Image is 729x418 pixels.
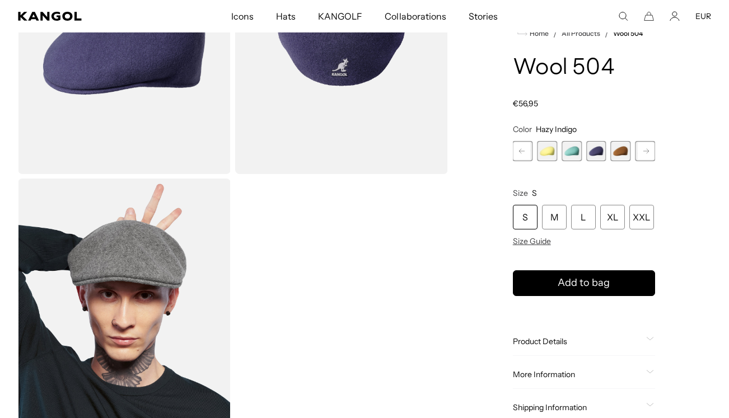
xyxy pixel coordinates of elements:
[18,12,153,21] a: Kangol
[562,141,582,161] label: Aquatic
[644,11,654,21] button: Cart
[629,205,654,229] div: XXL
[558,275,610,290] span: Add to bag
[586,141,606,161] div: 5 of 21
[513,336,642,346] span: Product Details
[513,27,655,40] nav: breadcrumbs
[613,30,643,37] a: Wool 504
[513,124,532,134] span: Color
[513,141,533,161] label: Deep Emerald
[513,402,642,412] span: Shipping Information
[670,11,680,21] a: Account
[611,141,631,161] div: 6 of 21
[600,27,609,40] li: /
[542,205,567,229] div: M
[513,236,551,246] span: Size Guide
[549,27,557,40] li: /
[537,141,557,161] div: 3 of 21
[537,141,557,161] label: Butter Chiffon
[527,30,549,37] span: Home
[586,141,606,161] label: Hazy Indigo
[695,11,711,21] button: EUR
[513,205,538,229] div: S
[513,141,533,161] div: 2 of 21
[562,141,582,161] div: 4 of 21
[532,188,537,198] span: S
[536,124,577,134] span: Hazy Indigo
[562,30,600,37] a: All Products
[513,369,642,379] span: More Information
[618,11,628,21] summary: Search here
[513,98,538,109] span: €56,95
[513,270,655,296] button: Add to bag
[513,56,655,81] h1: Wool 504
[571,205,596,229] div: L
[611,141,631,161] label: Rustic Caramel
[635,141,655,161] label: Sage Green
[635,141,655,161] div: 7 of 21
[513,188,528,198] span: Size
[517,29,549,39] a: Home
[600,205,625,229] div: XL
